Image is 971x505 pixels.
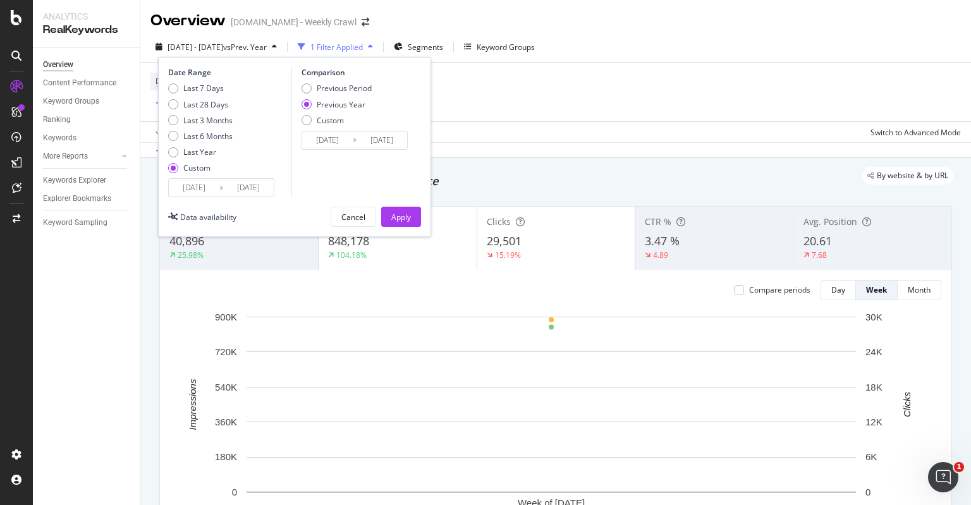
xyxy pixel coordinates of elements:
[341,212,365,222] div: Cancel
[831,284,845,295] div: Day
[865,346,882,357] text: 24K
[183,115,233,126] div: Last 3 Months
[215,312,237,322] text: 900K
[183,131,233,142] div: Last 6 Months
[302,67,412,78] div: Comparison
[653,250,668,260] div: 4.89
[865,382,882,392] text: 18K
[43,95,131,108] a: Keyword Groups
[898,280,941,300] button: Month
[156,76,180,87] span: Device
[43,58,131,71] a: Overview
[477,42,535,52] div: Keyword Groups
[495,250,521,260] div: 15.19%
[928,462,958,492] iframe: Intercom live chat
[391,212,411,222] div: Apply
[183,147,216,157] div: Last Year
[821,280,856,300] button: Day
[178,250,204,260] div: 25.98%
[331,207,376,227] button: Cancel
[43,192,131,205] a: Explorer Bookmarks
[803,233,832,248] span: 20.61
[43,113,131,126] a: Ranking
[302,99,372,110] div: Previous Year
[901,391,912,417] text: Clicks
[168,115,233,126] div: Last 3 Months
[223,42,267,52] span: vs Prev. Year
[865,487,870,497] text: 0
[645,216,671,228] span: CTR %
[43,131,131,145] a: Keywords
[362,18,369,27] div: arrow-right-arrow-left
[168,42,223,52] span: [DATE] - [DATE]
[43,150,118,163] a: More Reports
[183,99,228,110] div: Last 28 Days
[317,99,365,110] div: Previous Year
[215,346,237,357] text: 720K
[862,167,953,185] div: legacy label
[43,174,106,187] div: Keywords Explorer
[459,37,540,57] button: Keyword Groups
[168,99,233,110] div: Last 28 Days
[328,233,369,248] span: 848,178
[908,284,931,295] div: Month
[43,23,130,37] div: RealKeywords
[168,131,233,142] div: Last 6 Months
[231,16,357,28] div: [DOMAIN_NAME] - Weekly Crawl
[168,147,233,157] div: Last Year
[169,233,204,248] span: 40,896
[389,37,448,57] button: Segments
[223,179,274,197] input: End Date
[43,216,131,229] a: Keyword Sampling
[866,284,887,295] div: Week
[169,179,219,197] input: Start Date
[215,417,237,427] text: 360K
[865,122,961,142] button: Switch to Advanced Mode
[232,487,237,497] text: 0
[43,76,116,90] div: Content Performance
[302,83,372,94] div: Previous Period
[187,379,198,430] text: Impressions
[317,115,344,126] div: Custom
[487,233,522,248] span: 29,501
[43,76,131,90] a: Content Performance
[865,312,882,322] text: 30K
[43,150,88,163] div: More Reports
[43,10,130,23] div: Analytics
[865,451,877,462] text: 6K
[954,462,964,472] span: 1
[43,192,111,205] div: Explorer Bookmarks
[150,96,201,111] button: Add Filter
[877,172,948,179] span: By website & by URL
[310,42,363,52] div: 1 Filter Applied
[183,162,211,173] div: Custom
[43,95,99,108] div: Keyword Groups
[645,233,680,248] span: 3.47 %
[336,250,367,260] div: 104.18%
[812,250,827,260] div: 7.68
[43,131,76,145] div: Keywords
[168,83,233,94] div: Last 7 Days
[749,284,810,295] div: Compare periods
[150,10,226,32] div: Overview
[381,207,421,227] button: Apply
[487,216,511,228] span: Clicks
[43,174,131,187] a: Keywords Explorer
[317,83,372,94] div: Previous Period
[870,127,961,138] div: Switch to Advanced Mode
[168,162,233,173] div: Custom
[180,212,236,222] div: Data availability
[43,216,107,229] div: Keyword Sampling
[865,417,882,427] text: 12K
[215,382,237,392] text: 540K
[150,122,187,142] button: Apply
[43,113,71,126] div: Ranking
[150,37,282,57] button: [DATE] - [DATE]vsPrev. Year
[408,42,443,52] span: Segments
[215,451,237,462] text: 180K
[183,83,224,94] div: Last 7 Days
[856,280,898,300] button: Week
[302,131,353,149] input: Start Date
[168,67,288,78] div: Date Range
[302,115,372,126] div: Custom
